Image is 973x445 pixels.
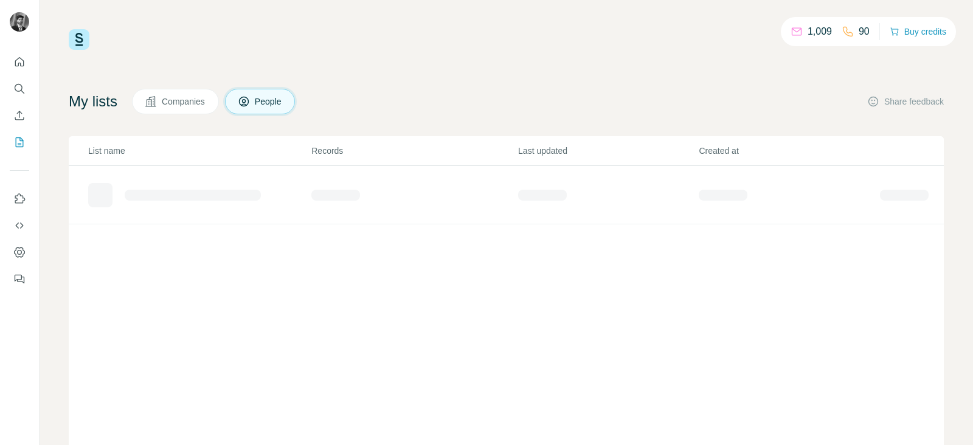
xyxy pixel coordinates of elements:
[518,145,698,157] p: Last updated
[859,24,870,39] p: 90
[69,29,89,50] img: Surfe Logo
[162,95,206,108] span: Companies
[10,51,29,73] button: Quick start
[255,95,283,108] span: People
[88,145,310,157] p: List name
[10,188,29,210] button: Use Surfe on LinkedIn
[69,92,117,111] h4: My lists
[808,24,832,39] p: 1,009
[10,241,29,263] button: Dashboard
[10,131,29,153] button: My lists
[10,105,29,126] button: Enrich CSV
[10,215,29,236] button: Use Surfe API
[311,145,517,157] p: Records
[867,95,944,108] button: Share feedback
[10,78,29,100] button: Search
[699,145,878,157] p: Created at
[10,12,29,32] img: Avatar
[10,268,29,290] button: Feedback
[890,23,946,40] button: Buy credits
